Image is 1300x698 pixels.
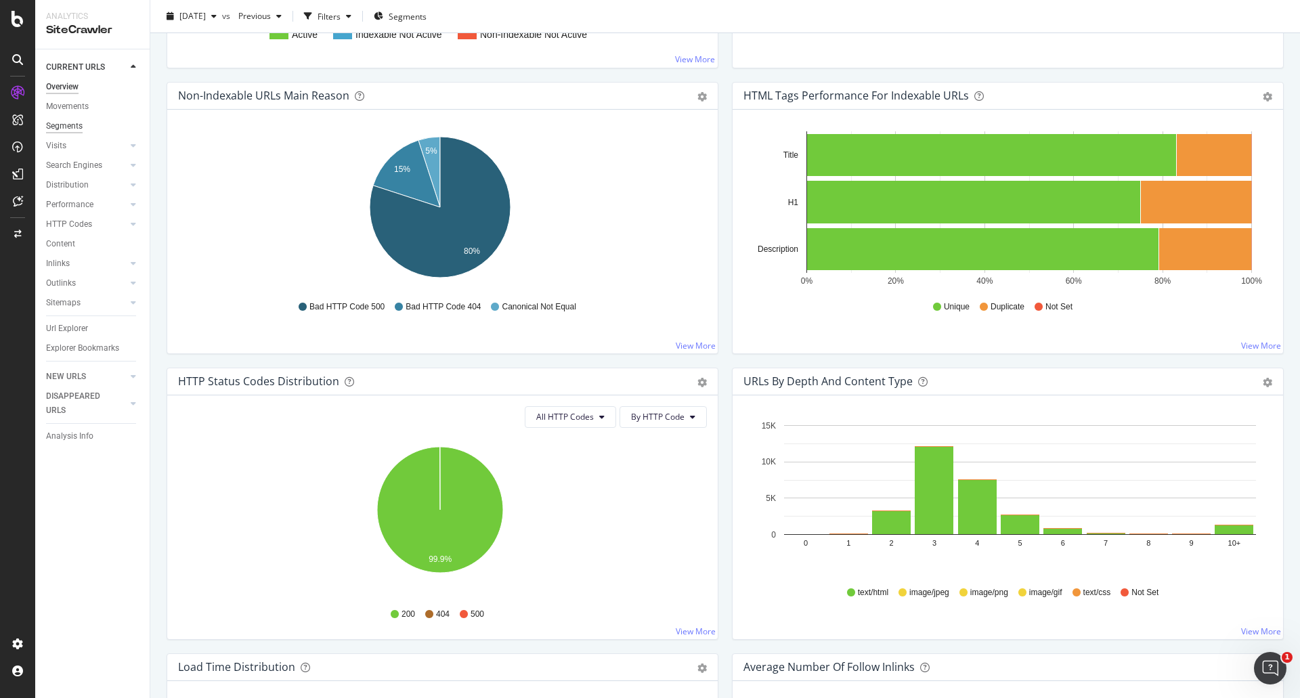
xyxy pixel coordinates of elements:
a: HTTP Codes [46,217,127,232]
a: View More [676,340,716,351]
span: image/gif [1029,587,1062,598]
span: text/html [858,587,888,598]
text: 15K [762,421,776,431]
div: Analysis Info [46,429,93,443]
text: 7 [1104,539,1108,547]
div: Inlinks [46,257,70,271]
text: 4 [975,539,979,547]
span: 500 [471,609,484,620]
span: text/css [1083,587,1111,598]
text: 10+ [1228,539,1241,547]
span: Not Set [1045,301,1072,313]
span: Duplicate [991,301,1024,313]
div: Distribution [46,178,89,192]
a: Sitemaps [46,296,127,310]
text: 15% [394,165,410,174]
svg: A chart. [743,131,1267,288]
div: DISAPPEARED URLS [46,389,114,418]
div: Performance [46,198,93,212]
a: View More [675,53,715,65]
text: 1 [846,539,850,547]
a: View More [1241,626,1281,637]
span: 1 [1282,652,1293,663]
div: Filters [318,10,341,22]
a: Url Explorer [46,322,140,336]
text: 0 [804,539,808,547]
div: SiteCrawler [46,22,139,38]
button: All HTTP Codes [525,406,616,428]
a: NEW URLS [46,370,127,384]
text: 100% [1241,276,1262,286]
text: 5K [766,494,776,503]
iframe: Intercom live chat [1254,652,1286,684]
text: 0 [771,530,776,540]
span: 404 [436,609,450,620]
a: Outlinks [46,276,127,290]
div: CURRENT URLS [46,60,105,74]
text: Non-Indexable Not Active [480,29,587,40]
a: View More [676,626,716,637]
div: Non-Indexable URLs Main Reason [178,89,349,102]
div: Load Time Distribution [178,660,295,674]
span: By HTTP Code [631,411,685,422]
a: CURRENT URLS [46,60,127,74]
a: View More [1241,340,1281,351]
div: A chart. [178,439,702,596]
span: image/jpeg [909,587,949,598]
div: Visits [46,139,66,153]
div: Explorer Bookmarks [46,341,119,355]
a: Visits [46,139,127,153]
text: 6 [1061,539,1065,547]
div: Analytics [46,11,139,22]
a: Analysis Info [46,429,140,443]
span: 2025 Sep. 14th [179,10,206,22]
a: Performance [46,198,127,212]
span: image/png [970,587,1008,598]
button: Filters [299,5,357,27]
text: 99.9% [429,554,452,564]
span: Segments [389,10,427,22]
text: 0% [801,276,813,286]
span: vs [222,10,233,22]
svg: A chart. [743,417,1267,574]
button: [DATE] [161,5,222,27]
text: 5% [425,146,437,156]
div: Content [46,237,75,251]
span: Bad HTTP Code 404 [406,301,481,313]
text: 20% [888,276,904,286]
span: Previous [233,10,271,22]
text: 80% [1154,276,1171,286]
div: HTTP Codes [46,217,92,232]
div: Average Number of Follow Inlinks [743,660,915,674]
span: Canonical Not Equal [502,301,576,313]
div: NEW URLS [46,370,86,384]
text: 8 [1146,539,1150,547]
a: Explorer Bookmarks [46,341,140,355]
text: 3 [932,539,936,547]
span: Bad HTTP Code 500 [309,301,385,313]
div: Outlinks [46,276,76,290]
button: Segments [368,5,432,27]
span: Not Set [1131,587,1158,598]
div: Sitemaps [46,296,81,310]
div: URLs by Depth and Content Type [743,374,913,388]
text: 9 [1190,539,1194,547]
text: 40% [976,276,993,286]
div: gear [697,378,707,387]
text: Title [783,150,799,160]
div: gear [697,92,707,102]
text: 10K [762,457,776,466]
div: HTTP Status Codes Distribution [178,374,339,388]
text: 2 [890,539,894,547]
a: Movements [46,100,140,114]
a: Overview [46,80,140,94]
text: Active [292,29,318,40]
a: Content [46,237,140,251]
svg: A chart. [178,131,702,288]
div: HTML Tags Performance for Indexable URLs [743,89,969,102]
span: 200 [402,609,415,620]
div: Segments [46,119,83,133]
